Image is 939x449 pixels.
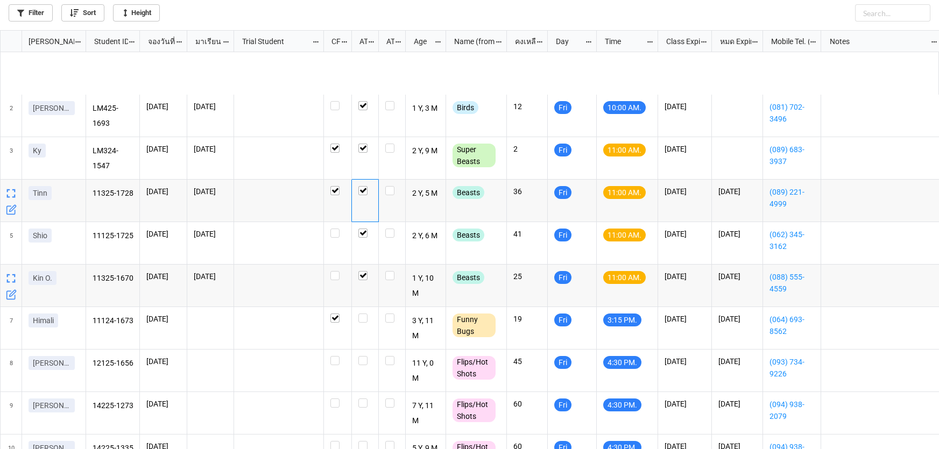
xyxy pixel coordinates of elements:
div: Fri [554,271,571,284]
a: (081) 702-3496 [769,101,814,125]
p: 3 Y, 11 M [412,313,440,343]
p: 1 Y, 10 M [412,271,440,300]
p: [DATE] [718,186,756,197]
a: Sort [61,4,104,22]
span: 2 [10,95,13,137]
p: 1 Y, 3 M [412,101,440,116]
div: 11:00 AM. [603,186,646,199]
p: [DATE] [146,144,180,154]
p: 2 Y, 6 M [412,229,440,244]
div: Age [407,35,435,47]
div: Funny Bugs [453,313,496,337]
div: Class Expiration [660,35,700,47]
p: 12 [513,101,541,112]
p: [DATE] [665,313,705,324]
a: (089) 683-3937 [769,144,814,167]
a: (089) 221-4999 [769,186,814,210]
span: 5 [10,222,13,264]
div: หมด Expired date (from [PERSON_NAME] Name) [714,35,751,47]
div: Super Beasts [453,144,496,167]
p: 11124-1673 [93,313,133,329]
p: [DATE] [194,229,227,239]
p: [DATE] [194,186,227,197]
span: 7 [10,307,13,349]
p: 36 [513,186,541,197]
p: [DATE] [665,398,705,409]
div: Time [598,35,646,47]
p: [PERSON_NAME] [33,400,70,411]
div: 3:15 PM. [603,313,641,326]
div: Beasts [453,186,484,199]
a: (093) 734-9226 [769,356,814,380]
div: Day [549,35,585,47]
p: LM425-1693 [93,101,133,130]
p: [DATE] [146,271,180,282]
p: [DATE] [718,271,756,282]
div: [PERSON_NAME] Name [22,35,74,47]
a: (062) 345-3162 [769,229,814,252]
div: Student ID (from [PERSON_NAME] Name) [88,35,128,47]
div: Flips/Hot Shots [453,398,496,422]
p: [DATE] [146,313,180,324]
p: 2 Y, 9 M [412,144,440,159]
div: 4:30 PM. [603,356,641,369]
div: Fri [554,313,571,326]
p: [DATE] [194,101,227,112]
div: คงเหลือ (from Nick Name) [509,35,536,47]
input: Search... [855,4,930,22]
p: [DATE] [665,186,705,197]
p: 14225-1273 [93,398,133,414]
div: 11:00 AM. [603,271,646,284]
p: [DATE] [146,229,180,239]
div: 11:00 AM. [603,144,646,156]
a: Height [113,4,160,22]
p: [PERSON_NAME] [33,103,70,113]
p: [DATE] [194,271,227,282]
div: 11:00 AM. [603,229,646,241]
p: Ky [33,145,41,156]
div: Fri [554,229,571,241]
span: 9 [10,392,13,434]
span: 8 [10,350,13,391]
div: Fri [554,398,571,411]
p: [DATE] [665,229,705,239]
p: [DATE] [718,356,756,367]
div: Fri [554,101,571,114]
a: (064) 693-8562 [769,313,814,337]
p: 12125-1656 [93,356,133,371]
div: 4:30 PM. [603,398,641,411]
p: 11125-1725 [93,229,133,244]
div: Notes [823,35,931,47]
p: Tinn [33,188,47,198]
p: 60 [513,398,541,409]
div: 10:00 AM. [603,101,646,114]
div: Beasts [453,271,484,284]
div: Mobile Tel. (from Nick Name) [765,35,809,47]
div: CF [325,35,341,47]
p: 11 Y, 0 M [412,356,440,385]
div: Name (from Class) [448,35,495,47]
div: Fri [554,144,571,156]
div: มาเรียน [189,35,223,47]
div: Beasts [453,229,484,241]
div: Fri [554,356,571,369]
p: Himali [33,315,54,326]
p: [DATE] [718,229,756,239]
p: [DATE] [194,144,227,154]
p: [DATE] [146,356,180,367]
p: 11325-1670 [93,271,133,286]
p: [DATE] [718,313,756,324]
p: 2 Y, 5 M [412,186,440,201]
a: (094) 938-2079 [769,398,814,422]
p: [DATE] [146,398,180,409]
p: 25 [513,271,541,282]
div: ATK [380,35,395,47]
p: [DATE] [665,271,705,282]
a: (088) 555-4559 [769,271,814,295]
p: [DATE] [718,398,756,409]
p: 19 [513,313,541,324]
p: [DATE] [146,186,180,197]
div: Fri [554,186,571,199]
div: ATT [353,35,368,47]
div: Flips/Hot Shots [453,356,496,380]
